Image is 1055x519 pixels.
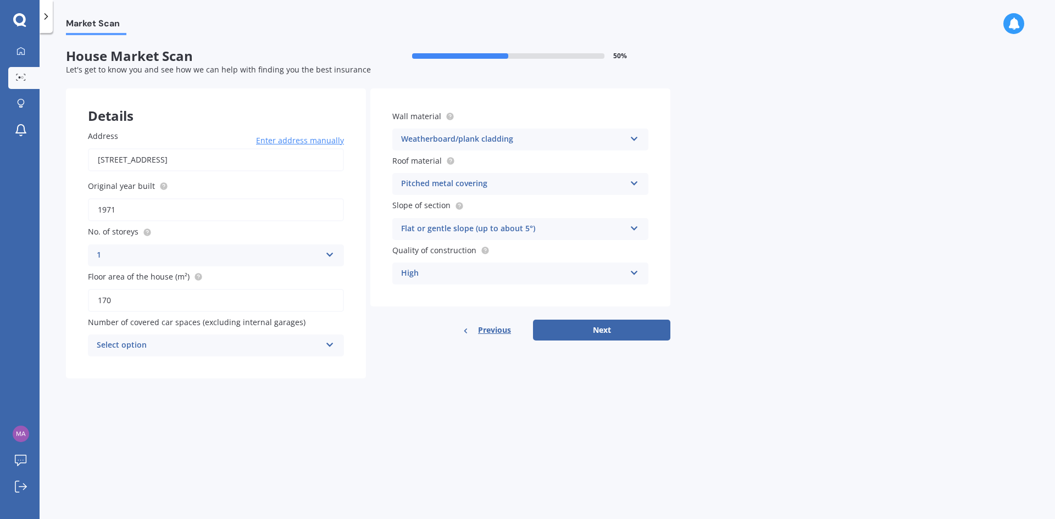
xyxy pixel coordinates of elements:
div: High [401,267,625,280]
input: Enter floor area [88,289,344,312]
button: Next [533,320,670,341]
span: Original year built [88,181,155,191]
span: 50 % [613,52,627,60]
span: Address [88,131,118,141]
span: Number of covered car spaces (excluding internal garages) [88,317,306,327]
span: Market Scan [66,18,126,33]
span: Wall material [392,111,441,121]
img: 18825ca083dbbd4b66642b31160436de [13,426,29,442]
span: Roof material [392,155,442,166]
span: Let's get to know you and see how we can help with finding you the best insurance [66,64,371,75]
span: No. of storeys [88,227,138,237]
span: Slope of section [392,200,451,211]
input: Enter address [88,148,344,171]
div: Details [66,88,366,121]
div: Pitched metal covering [401,177,625,191]
span: House Market Scan [66,48,368,64]
span: Enter address manually [256,135,344,146]
span: Floor area of the house (m²) [88,271,190,282]
div: Select option [97,339,321,352]
span: Previous [478,322,511,338]
div: Flat or gentle slope (up to about 5°) [401,222,625,236]
span: Quality of construction [392,245,476,255]
input: Enter year [88,198,344,221]
div: 1 [97,249,321,262]
div: Weatherboard/plank cladding [401,133,625,146]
